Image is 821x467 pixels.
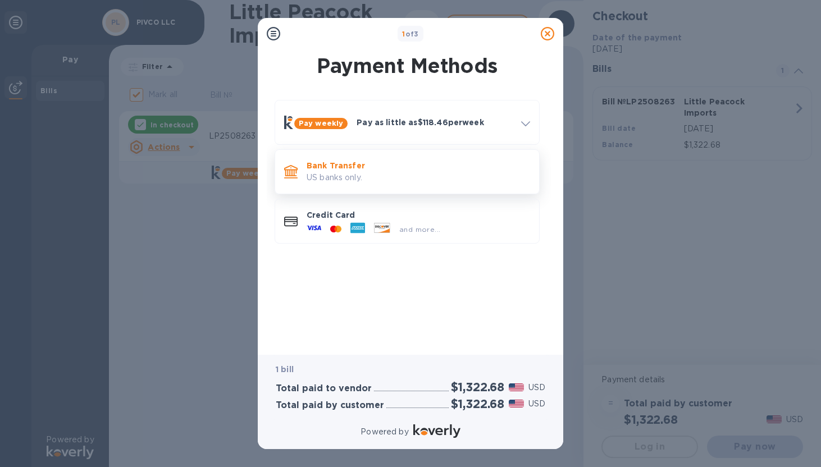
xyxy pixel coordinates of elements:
[276,400,384,411] h3: Total paid by customer
[399,225,440,233] span: and more...
[451,380,504,394] h2: $1,322.68
[528,398,545,410] p: USD
[509,400,524,408] img: USD
[509,383,524,391] img: USD
[361,426,408,438] p: Powered by
[413,424,460,438] img: Logo
[276,383,372,394] h3: Total paid to vendor
[307,209,530,221] p: Credit Card
[272,54,542,77] h1: Payment Methods
[402,30,419,38] b: of 3
[528,382,545,393] p: USD
[307,172,530,184] p: US banks only.
[307,160,530,171] p: Bank Transfer
[451,397,504,411] h2: $1,322.68
[276,365,294,374] b: 1 bill
[357,117,512,128] p: Pay as little as $118.46 per week
[402,30,405,38] span: 1
[299,119,343,127] b: Pay weekly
